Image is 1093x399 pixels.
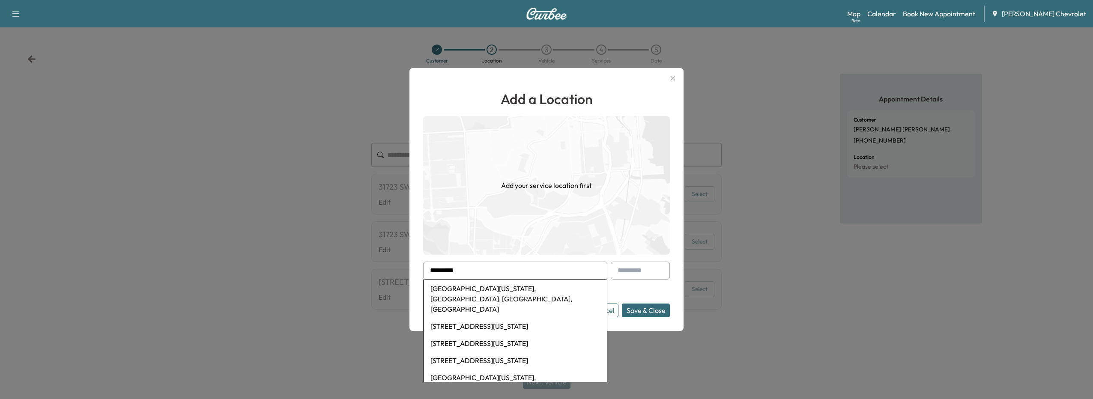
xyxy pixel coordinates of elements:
[501,180,592,191] h1: Add your service location first
[903,9,975,19] a: Book New Appointment
[424,280,607,318] li: [GEOGRAPHIC_DATA][US_STATE], [GEOGRAPHIC_DATA], [GEOGRAPHIC_DATA], [GEOGRAPHIC_DATA]
[423,89,670,109] h1: Add a Location
[622,304,670,317] button: Save & Close
[424,352,607,369] li: [STREET_ADDRESS][US_STATE]
[424,318,607,335] li: [STREET_ADDRESS][US_STATE]
[424,335,607,352] li: [STREET_ADDRESS][US_STATE]
[526,8,567,20] img: Curbee Logo
[423,116,670,255] img: empty-map-CL6vilOE.png
[867,9,896,19] a: Calendar
[851,18,860,24] div: Beta
[1002,9,1086,19] span: [PERSON_NAME] Chevrolet
[847,9,860,19] a: MapBeta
